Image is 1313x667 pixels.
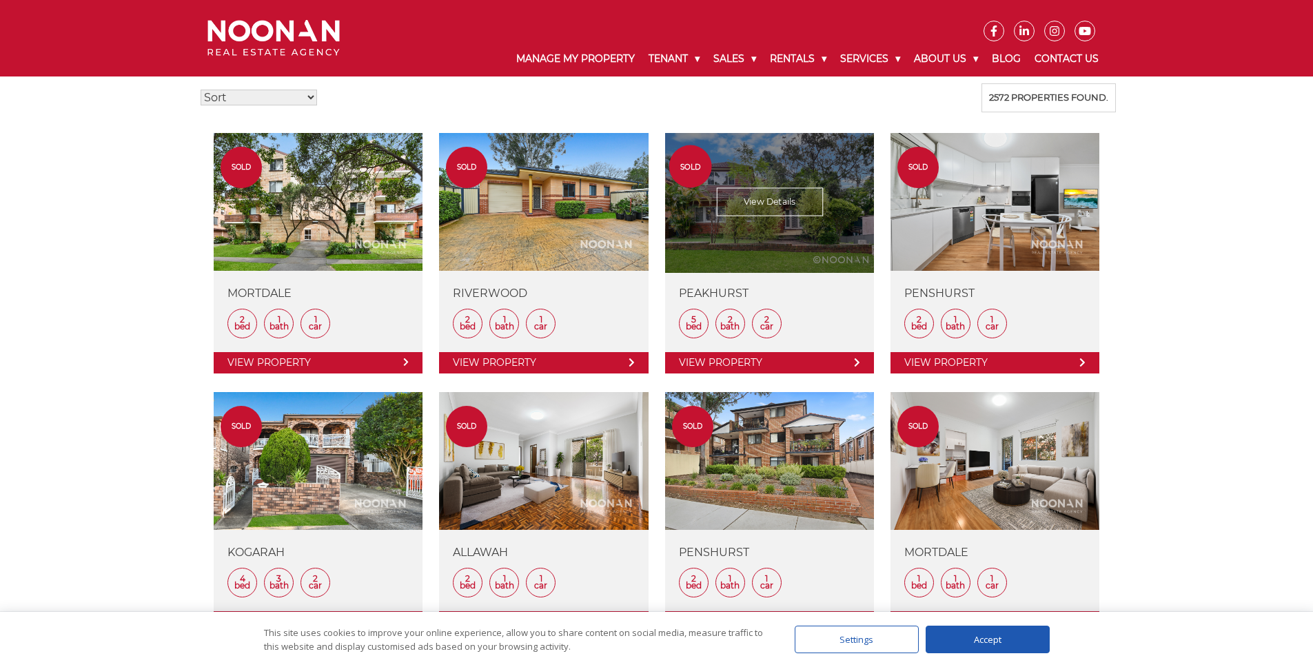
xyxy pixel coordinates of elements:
[642,41,706,76] a: Tenant
[221,421,262,431] span: sold
[981,83,1116,112] div: 2572 properties found.
[446,421,487,431] span: sold
[1028,41,1106,76] a: Contact Us
[207,20,340,57] img: Noonan Real Estate Agency
[221,162,262,172] span: sold
[985,41,1028,76] a: Blog
[833,41,907,76] a: Services
[509,41,642,76] a: Manage My Property
[926,626,1050,653] div: Accept
[201,90,317,105] select: Sort Listings
[795,626,919,653] div: Settings
[264,626,767,653] div: This site uses cookies to improve your online experience, allow you to share content on social me...
[763,41,833,76] a: Rentals
[672,421,713,431] span: sold
[907,41,985,76] a: About Us
[706,41,763,76] a: Sales
[897,421,939,431] span: sold
[897,162,939,172] span: sold
[446,162,487,172] span: sold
